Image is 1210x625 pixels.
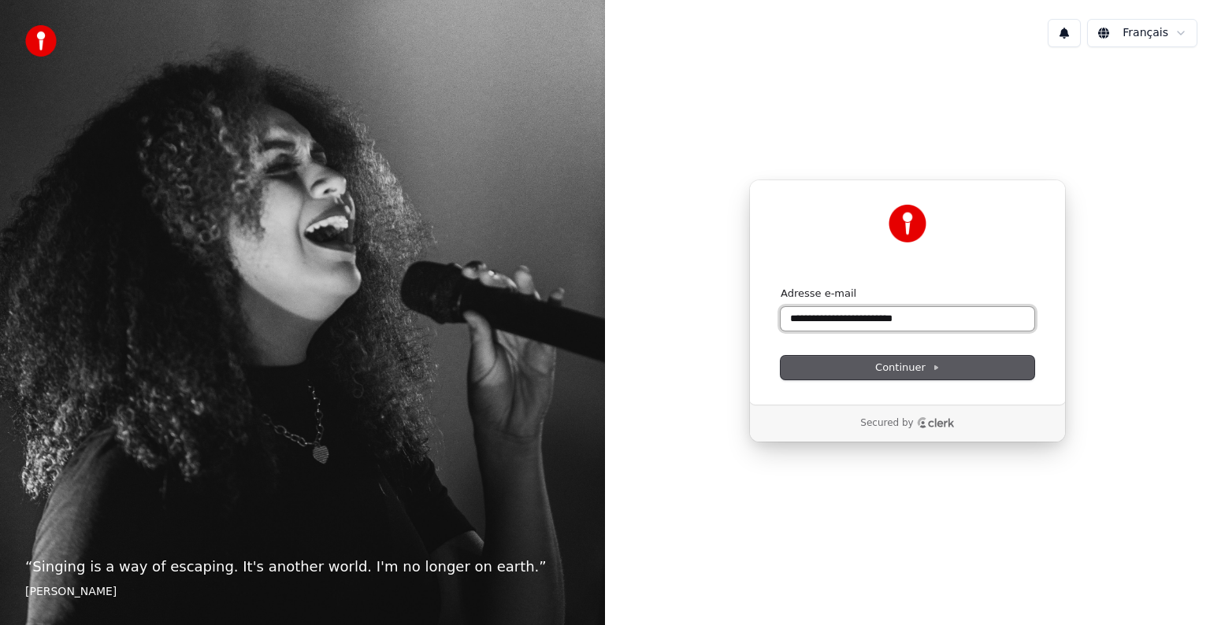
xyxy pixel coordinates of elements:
span: Continuer [875,361,940,375]
a: Clerk logo [917,417,955,428]
footer: [PERSON_NAME] [25,584,580,600]
button: Continuer [781,356,1034,379]
img: Youka [889,205,926,242]
img: youka [25,25,57,57]
label: Adresse e-mail [781,287,856,301]
p: Secured by [860,417,913,430]
p: “ Singing is a way of escaping. It's another world. I'm no longer on earth. ” [25,556,580,578]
